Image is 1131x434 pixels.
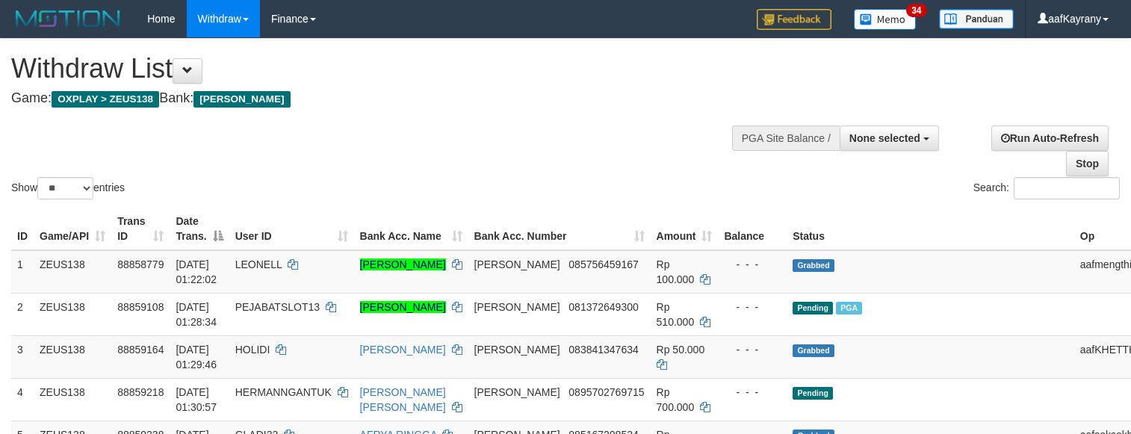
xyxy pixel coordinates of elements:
[111,208,170,250] th: Trans ID: activate to sort column ascending
[651,208,719,250] th: Amount: activate to sort column ascending
[1066,151,1109,176] a: Stop
[176,258,217,285] span: [DATE] 01:22:02
[354,208,468,250] th: Bank Acc. Name: activate to sort column ascending
[235,258,282,270] span: LEONELL
[235,386,332,398] span: HERMANNGANTUK
[360,386,446,413] a: [PERSON_NAME] [PERSON_NAME]
[718,208,787,250] th: Balance
[474,386,560,398] span: [PERSON_NAME]
[724,257,781,272] div: - - -
[906,4,926,17] span: 34
[793,259,834,272] span: Grabbed
[657,386,695,413] span: Rp 700.000
[757,9,831,30] img: Feedback.jpg
[11,378,34,421] td: 4
[170,208,229,250] th: Date Trans.: activate to sort column descending
[793,387,833,400] span: Pending
[117,344,164,356] span: 88859164
[11,208,34,250] th: ID
[474,344,560,356] span: [PERSON_NAME]
[854,9,917,30] img: Button%20Memo.svg
[34,335,111,378] td: ZEUS138
[11,54,739,84] h1: Withdraw List
[474,258,560,270] span: [PERSON_NAME]
[235,344,270,356] span: HOLIDI
[11,7,125,30] img: MOTION_logo.png
[787,208,1074,250] th: Status
[793,302,833,314] span: Pending
[117,386,164,398] span: 88859218
[360,258,446,270] a: [PERSON_NAME]
[724,385,781,400] div: - - -
[11,335,34,378] td: 3
[468,208,651,250] th: Bank Acc. Number: activate to sort column ascending
[657,258,695,285] span: Rp 100.000
[724,342,781,357] div: - - -
[193,91,290,108] span: [PERSON_NAME]
[34,378,111,421] td: ZEUS138
[973,177,1120,199] label: Search:
[11,293,34,335] td: 2
[657,301,695,328] span: Rp 510.000
[474,301,560,313] span: [PERSON_NAME]
[849,132,920,144] span: None selected
[1014,177,1120,199] input: Search:
[836,302,862,314] span: Marked by aafkaynarin
[34,293,111,335] td: ZEUS138
[229,208,354,250] th: User ID: activate to sort column ascending
[724,300,781,314] div: - - -
[991,125,1109,151] a: Run Auto-Refresh
[176,301,217,328] span: [DATE] 01:28:34
[235,301,320,313] span: PEJABATSLOT13
[34,208,111,250] th: Game/API: activate to sort column ascending
[11,91,739,106] h4: Game: Bank:
[117,258,164,270] span: 88858779
[568,386,644,398] span: Copy 0895702769715 to clipboard
[360,344,446,356] a: [PERSON_NAME]
[568,258,638,270] span: Copy 085756459167 to clipboard
[568,344,638,356] span: Copy 083841347634 to clipboard
[793,344,834,357] span: Grabbed
[176,344,217,371] span: [DATE] 01:29:46
[657,344,705,356] span: Rp 50.000
[176,386,217,413] span: [DATE] 01:30:57
[11,250,34,294] td: 1
[34,250,111,294] td: ZEUS138
[732,125,840,151] div: PGA Site Balance /
[37,177,93,199] select: Showentries
[568,301,638,313] span: Copy 081372649300 to clipboard
[117,301,164,313] span: 88859108
[11,177,125,199] label: Show entries
[52,91,159,108] span: OXPLAY > ZEUS138
[939,9,1014,29] img: panduan.png
[840,125,939,151] button: None selected
[360,301,446,313] a: [PERSON_NAME]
